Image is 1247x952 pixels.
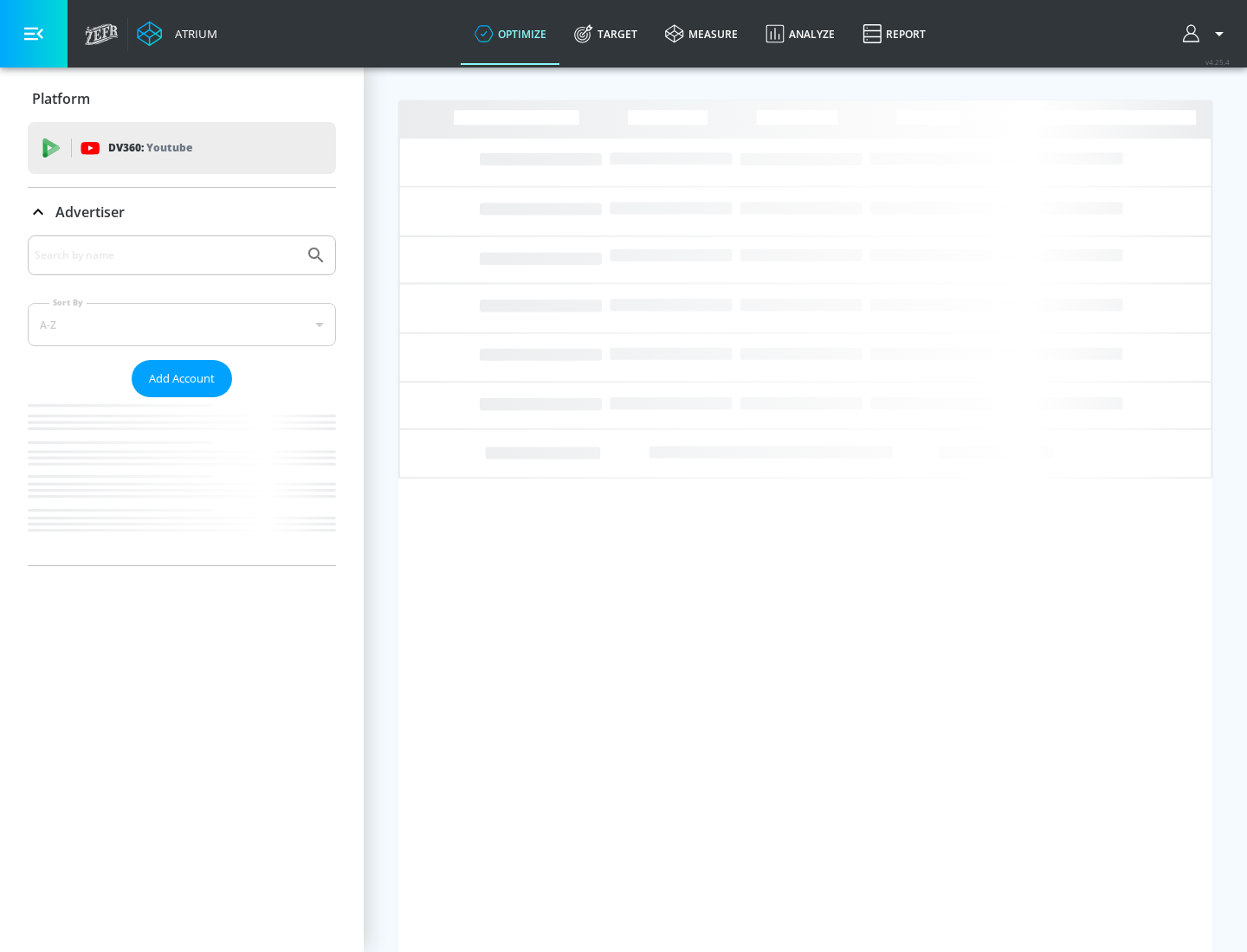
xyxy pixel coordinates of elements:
button: Add Account [132,360,232,397]
a: Analyze [752,3,849,65]
p: Advertiser [55,203,125,222]
div: Platform [28,74,336,123]
label: Sort By [49,297,87,308]
a: optimize [461,3,560,65]
input: Search by name [35,244,297,267]
a: Target [560,3,651,65]
span: v 4.25.4 [1205,57,1230,67]
div: A-Z [28,303,336,346]
p: Platform [32,89,90,108]
a: measure [651,3,752,65]
div: Advertiser [28,188,336,236]
span: Add Account [149,369,215,389]
p: DV360: [108,138,192,158]
div: DV360: Youtube [28,122,336,174]
div: Advertiser [28,235,336,565]
p: Youtube [146,138,192,157]
a: Report [849,3,940,65]
a: Atrium [137,21,217,47]
nav: list of Advertiser [28,397,336,565]
div: Atrium [168,26,217,42]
